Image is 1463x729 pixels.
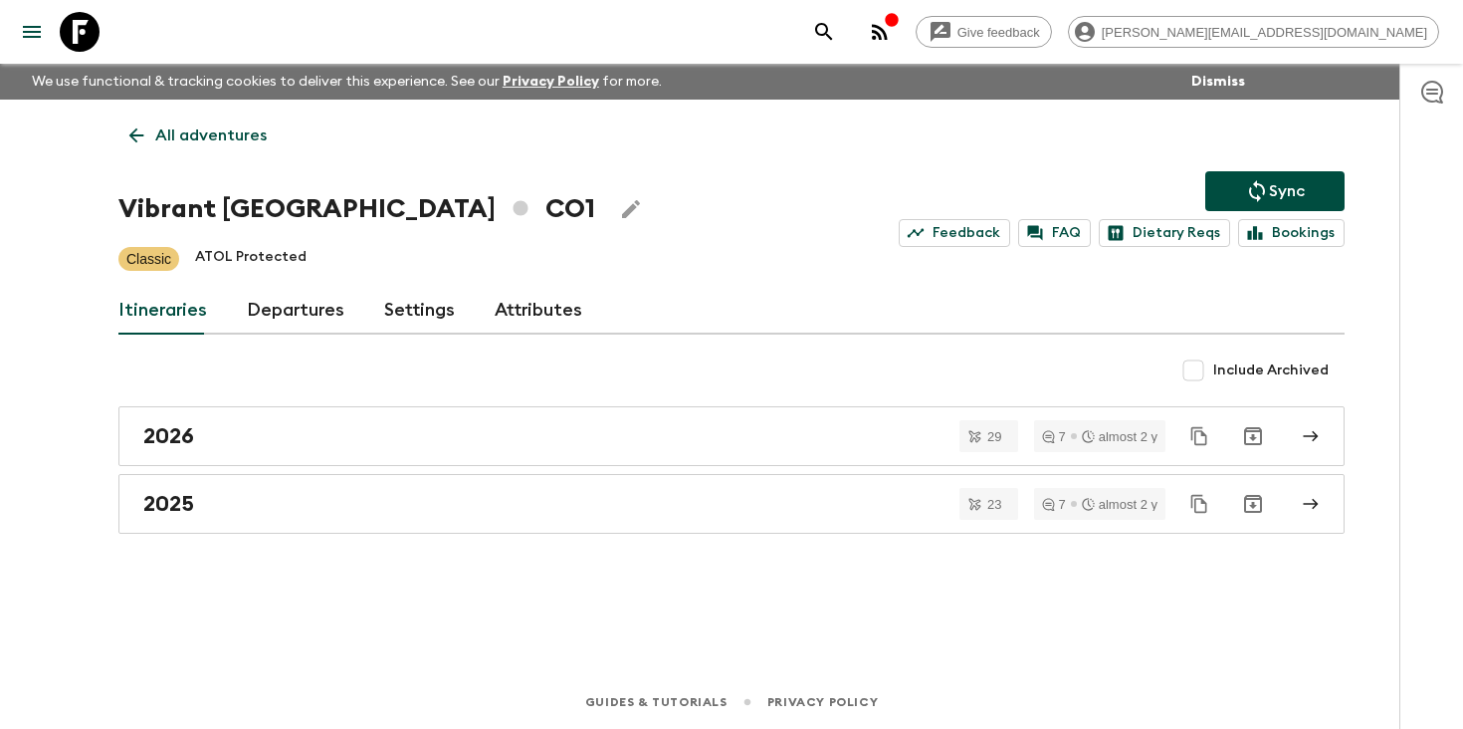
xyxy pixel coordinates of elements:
div: almost 2 y [1082,430,1157,443]
button: Duplicate [1181,486,1217,522]
a: All adventures [118,116,278,155]
h2: 2025 [143,491,194,517]
a: FAQ [1018,219,1091,247]
div: 7 [1042,498,1066,511]
a: Give feedback [916,16,1052,48]
button: Duplicate [1181,418,1217,454]
a: Departures [247,287,344,335]
a: Attributes [495,287,582,335]
a: Itineraries [118,287,207,335]
div: almost 2 y [1082,498,1157,511]
a: Privacy Policy [503,75,599,89]
button: search adventures [804,12,844,52]
span: 29 [975,430,1013,443]
a: Privacy Policy [767,691,878,713]
a: 2026 [118,406,1345,466]
button: Archive [1233,484,1273,524]
h1: Vibrant [GEOGRAPHIC_DATA] CO1 [118,189,595,229]
button: Archive [1233,416,1273,456]
button: Edit Adventure Title [611,189,651,229]
button: Dismiss [1186,68,1250,96]
span: 23 [975,498,1013,511]
p: All adventures [155,123,267,147]
a: Feedback [899,219,1010,247]
a: Bookings [1238,219,1345,247]
div: 7 [1042,430,1066,443]
button: Sync adventure departures to the booking engine [1205,171,1345,211]
div: [PERSON_NAME][EMAIL_ADDRESS][DOMAIN_NAME] [1068,16,1439,48]
p: Sync [1269,179,1305,203]
button: menu [12,12,52,52]
span: Include Archived [1213,361,1329,380]
p: Classic [126,249,171,269]
a: Dietary Reqs [1099,219,1230,247]
span: Give feedback [946,25,1051,40]
p: We use functional & tracking cookies to deliver this experience. See our for more. [24,64,670,100]
h2: 2026 [143,423,194,449]
a: Guides & Tutorials [585,691,728,713]
a: 2025 [118,474,1345,534]
p: ATOL Protected [195,247,307,271]
span: [PERSON_NAME][EMAIL_ADDRESS][DOMAIN_NAME] [1091,25,1438,40]
a: Settings [384,287,455,335]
